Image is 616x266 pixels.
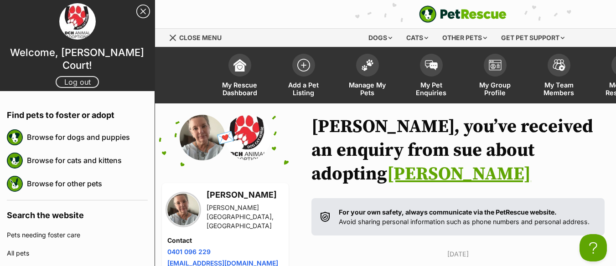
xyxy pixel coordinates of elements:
[27,174,148,193] a: Browse for other pets
[580,234,607,261] iframe: Help Scout Beacon - Open
[297,59,310,72] img: add-pet-listing-icon-0afa8454b4691262ce3f59096e99ab1cd57d4a30225e0717b998d2c9b9846f56.svg
[208,49,272,103] a: My Rescue Dashboard
[7,129,23,145] img: petrescue logo
[169,29,228,45] a: Menu
[7,153,23,169] img: petrescue logo
[495,29,571,47] div: Get pet support
[167,236,283,245] h4: Contact
[311,249,605,259] p: [DATE]
[180,115,225,160] img: sue mcmaster profile pic
[233,59,246,72] img: dashboard-icon-eb2f2d2d3e046f16d808141f083e7271f6b2e854fb5c12c21221c1fb7104beca.svg
[425,60,438,70] img: pet-enquiries-icon-7e3ad2cf08bfb03b45e93fb7055b45f3efa6380592205ae92323e6603595dc1f.svg
[27,151,148,170] a: Browse for cats and kittens
[463,49,527,103] a: My Group Profile
[56,76,99,88] a: Log out
[225,115,271,160] img: DCH Animal Adoptions profile pic
[219,81,260,97] span: My Rescue Dashboard
[347,81,388,97] span: Manage My Pets
[167,248,211,256] a: 0401 096 229
[527,49,591,103] a: My Team Members
[207,203,283,230] div: [PERSON_NAME][GEOGRAPHIC_DATA], [GEOGRAPHIC_DATA]
[311,115,605,186] h1: [PERSON_NAME], you’ve received an enquiry from sue about adopting
[179,34,222,41] span: Close menu
[167,194,199,225] img: sue mcmaster profile pic
[400,29,435,47] div: Cats
[387,163,531,185] a: [PERSON_NAME]
[362,29,399,47] div: Dogs
[361,59,374,71] img: manage-my-pets-icon-02211641906a0b7f246fdf0571729dbe1e7629f14944591b6c1af311fb30b64b.svg
[7,226,148,244] a: Pets needing foster care
[399,49,463,103] a: My Pet Enquiries
[207,189,283,201] h3: [PERSON_NAME]
[419,5,507,23] img: logo-e224e6f780fb5917bec1dbf3a21bbac754714ae5b6737aabdf751b685950b380.svg
[7,100,148,126] h4: Find pets to foster or adopt
[7,244,148,262] a: All pets
[489,60,502,71] img: group-profile-icon-3fa3cf56718a62981997c0bc7e787c4b2cf8bcc04b72c1350f741eb67cf2f40e.svg
[283,81,324,97] span: Add a Pet Listing
[272,49,336,103] a: Add a Pet Listing
[436,29,493,47] div: Other pets
[339,208,557,216] strong: For your own safety, always communicate via the PetRescue website.
[59,3,96,40] img: profile image
[419,5,507,23] a: PetRescue
[336,49,399,103] a: Manage My Pets
[7,176,23,192] img: petrescue logo
[215,128,236,148] span: 💌
[27,128,148,147] a: Browse for dogs and puppies
[411,81,452,97] span: My Pet Enquiries
[538,81,580,97] span: My Team Members
[553,59,565,71] img: team-members-icon-5396bd8760b3fe7c0b43da4ab00e1e3bb1a5d9ba89233759b79545d2d3fc5d0d.svg
[7,200,148,226] h4: Search the website
[475,81,516,97] span: My Group Profile
[136,5,150,18] a: Close Sidebar
[339,207,590,227] p: Avoid sharing personal information such as phone numbers and personal address.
